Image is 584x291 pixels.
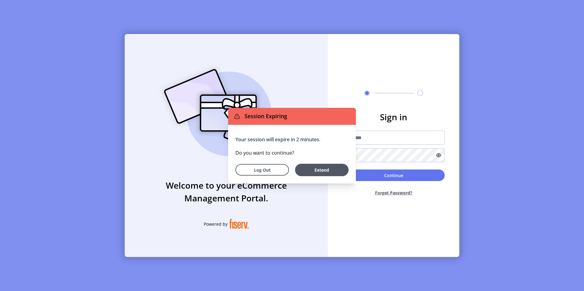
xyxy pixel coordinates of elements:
[303,167,341,173] span: Extend
[243,167,281,173] span: Log Out
[295,164,349,176] button: Extend
[235,149,349,156] p: Do you want to continue?
[235,136,349,143] p: Your session will expire in 2 minutes.
[235,164,289,176] button: Log Out
[242,112,287,120] span: Session Expiring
